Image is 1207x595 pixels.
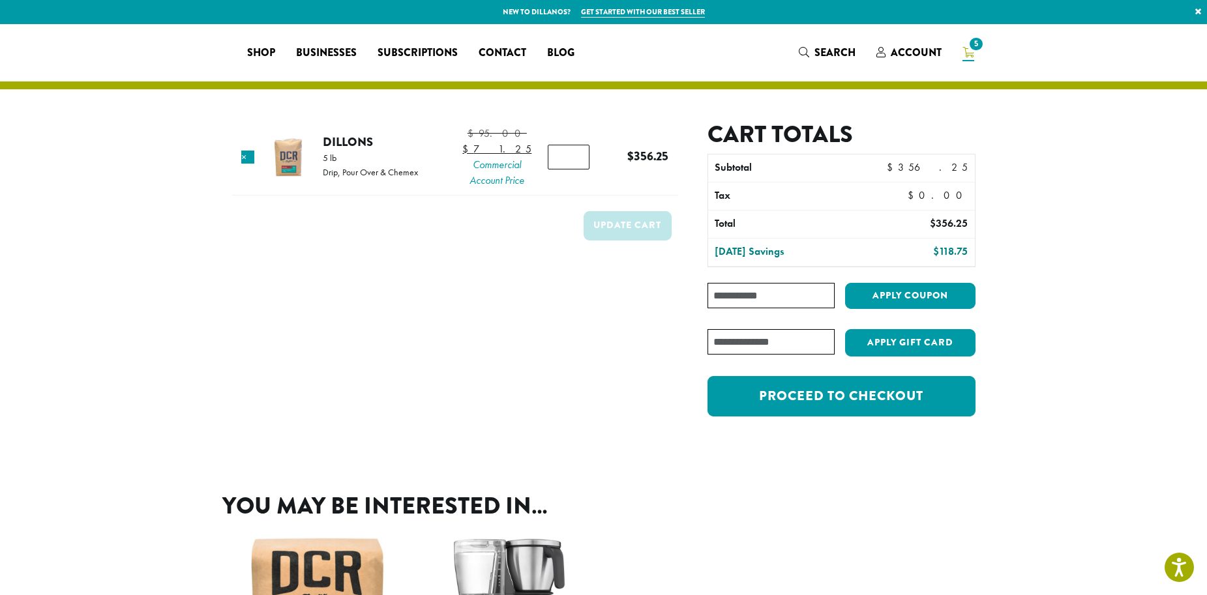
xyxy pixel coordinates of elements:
bdi: 356.25 [930,216,968,230]
a: Dillons [323,133,373,151]
a: Search [788,42,866,63]
bdi: 0.00 [908,188,968,202]
span: Account [891,45,942,60]
input: Product quantity [548,145,589,169]
th: Subtotal [708,154,868,182]
span: Businesses [296,45,357,61]
span: Commercial Account Price [462,157,531,188]
span: $ [933,244,939,258]
span: $ [887,160,898,174]
span: $ [908,188,919,202]
span: $ [468,126,479,140]
th: Tax [708,182,897,210]
h2: Cart totals [708,121,975,149]
span: $ [462,142,473,156]
th: Total [708,210,868,238]
a: Get started with our best seller [581,7,705,18]
bdi: 356.25 [627,147,668,165]
button: Update cart [584,211,672,240]
button: Apply coupon [845,283,976,310]
span: 5 [967,35,985,53]
span: $ [930,216,936,230]
bdi: 118.75 [933,244,968,258]
bdi: 356.25 [887,160,968,174]
span: Subscriptions [378,45,458,61]
img: Dillons [267,136,310,179]
span: Search [814,45,856,60]
a: Proceed to checkout [708,376,975,416]
p: Drip, Pour Over & Chemex [323,167,418,177]
a: Shop [237,42,286,63]
bdi: 95.00 [468,126,527,140]
span: Contact [479,45,526,61]
span: Shop [247,45,275,61]
th: [DATE] Savings [708,239,868,266]
bdi: 71.25 [462,142,531,156]
span: $ [627,147,634,165]
span: Blog [547,45,574,61]
button: Apply Gift Card [845,329,976,356]
h2: You may be interested in… [222,492,985,520]
a: Remove this item [241,151,254,164]
p: 5 lb [323,153,418,162]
